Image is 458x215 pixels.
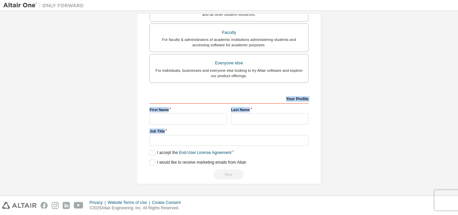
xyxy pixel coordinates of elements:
[152,200,184,205] div: Cookie Consent
[90,200,108,205] div: Privacy
[108,200,152,205] div: Website Terms of Use
[150,107,227,112] label: First Name
[52,202,59,209] img: instagram.svg
[231,107,308,112] label: Last Name
[2,202,37,209] img: altair_logo.svg
[150,93,308,104] div: Your Profile
[90,205,185,211] p: © 2025 Altair Engineering, Inc. All Rights Reserved.
[154,68,304,78] div: For individuals, businesses and everyone else looking to try Altair software and explore our prod...
[74,202,83,209] img: youtube.svg
[150,169,308,179] div: Read and acccept EULA to continue
[154,58,304,68] div: Everyone else
[63,202,70,209] img: linkedin.svg
[150,128,308,134] label: Job Title
[150,150,231,156] label: I accept the
[179,150,232,155] a: End-User License Agreement
[154,37,304,48] div: For faculty & administrators of academic institutions administering students and accessing softwa...
[3,2,87,9] img: Altair One
[41,202,48,209] img: facebook.svg
[150,160,246,165] label: I would like to receive marketing emails from Altair
[154,28,304,37] div: Faculty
